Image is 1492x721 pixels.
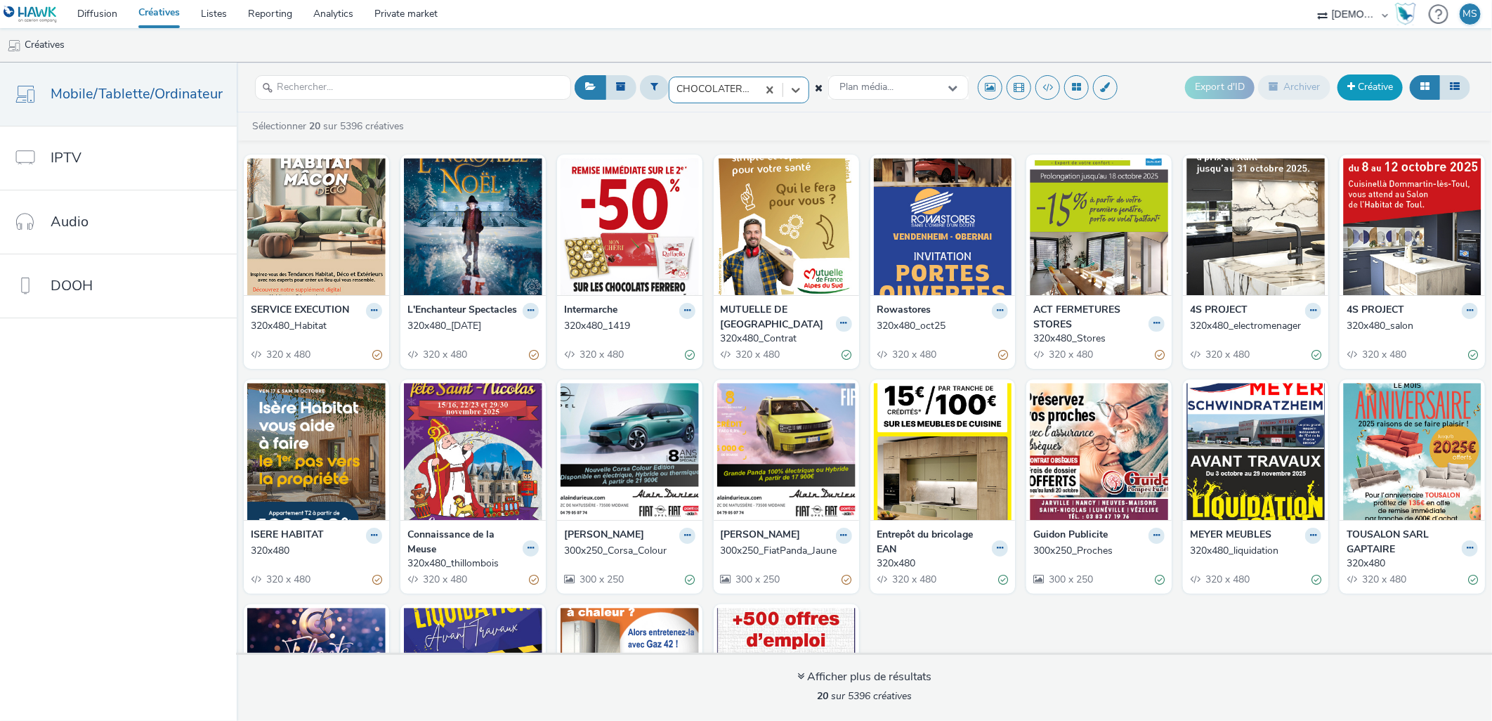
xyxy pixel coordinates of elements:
[1311,347,1321,362] div: Valide
[407,528,519,557] strong: Connaissance de la Meuse
[1033,332,1159,346] div: 320x480_Stores
[1204,348,1250,361] span: 320 x 480
[877,303,931,319] strong: Rowastores
[251,119,410,133] a: Sélectionner sur 5396 créatives
[1047,573,1093,586] span: 300 x 250
[735,348,780,361] span: 320 x 480
[51,84,223,104] span: Mobile/Tablette/Ordinateur
[407,319,533,333] div: 320x480_[DATE]
[51,148,81,168] span: IPTV
[1186,158,1325,295] img: 320x480_electromenager visual
[891,573,937,586] span: 320 x 480
[1190,303,1248,319] strong: 4S PROJECT
[1468,572,1478,587] div: Valide
[561,158,699,295] img: 320x480_1419 visual
[372,347,382,362] div: Partiellement valide
[251,319,382,333] a: 320x480_Habitat
[1047,348,1093,361] span: 320 x 480
[1030,383,1168,520] img: 300x250_Proches visual
[407,557,533,571] div: 320x480_thillombois
[877,557,1003,571] div: 320x480
[817,689,912,703] span: sur 5396 créatives
[721,544,852,558] a: 300x250_FiatPanda_Jaune
[1343,383,1481,520] img: 320x480 visual
[251,544,377,558] div: 320x480
[842,572,852,587] div: Partiellement valide
[721,332,852,346] a: 320x480_Contrat
[1204,573,1250,586] span: 320 x 480
[721,544,846,558] div: 300x250_FiatPanda_Jaune
[721,528,801,544] strong: [PERSON_NAME]
[251,303,349,319] strong: SERVICE EXECUTION
[421,348,467,361] span: 320 x 480
[1258,75,1330,99] button: Archiver
[309,119,320,133] strong: 20
[998,572,1008,587] div: Valide
[891,348,937,361] span: 320 x 480
[265,348,310,361] span: 320 x 480
[1410,75,1440,99] button: Grille
[1030,158,1168,295] img: 320x480_Stores visual
[1337,74,1403,100] a: Créative
[1347,319,1472,333] div: 320x480_salon
[721,303,832,332] strong: MUTUELLE DE [GEOGRAPHIC_DATA]
[4,6,58,23] img: undefined Logo
[797,669,931,685] div: Afficher plus de résultats
[839,82,894,93] span: Plan média...
[51,275,93,296] span: DOOH
[874,383,1012,520] img: 320x480 visual
[247,158,386,295] img: 320x480_Habitat visual
[1463,4,1478,25] div: MS
[1361,348,1406,361] span: 320 x 480
[421,573,467,586] span: 320 x 480
[1033,332,1165,346] a: 320x480_Stores
[561,383,699,520] img: 300x250_Corsa_Colour visual
[877,319,1009,333] a: 320x480_oct25
[1033,544,1165,558] a: 300x250_Proches
[1439,75,1470,99] button: Liste
[564,319,695,333] a: 320x480_1419
[1347,557,1478,571] a: 320x480
[404,158,542,295] img: 320x480_Noel visual
[1185,76,1255,98] button: Export d'ID
[564,319,690,333] div: 320x480_1419
[1343,158,1481,295] img: 320x480_salon visual
[265,573,310,586] span: 320 x 480
[564,544,695,558] a: 300x250_Corsa_Colour
[564,528,644,544] strong: [PERSON_NAME]
[407,557,539,571] a: 320x480_thillombois
[51,212,89,232] span: Audio
[7,39,21,53] img: mobile
[1311,572,1321,587] div: Valide
[251,319,377,333] div: 320x480_Habitat
[407,303,517,319] strong: L'Enchanteur Spectacles
[1033,544,1159,558] div: 300x250_Proches
[1033,303,1145,332] strong: ACT FERMETURES STORES
[1347,319,1478,333] a: 320x480_salon
[1186,383,1325,520] img: 320x480_liquidation visual
[998,347,1008,362] div: Partiellement valide
[1347,528,1458,557] strong: TOUSALON SARL GAPTAIRE
[529,347,539,362] div: Partiellement valide
[1347,557,1472,571] div: 320x480
[1190,319,1321,333] a: 320x480_electromenager
[1190,544,1321,558] a: 320x480_liquidation
[372,572,382,587] div: Partiellement valide
[251,544,382,558] a: 320x480
[251,528,324,544] strong: ISERE HABITAT
[407,319,539,333] a: 320x480_[DATE]
[255,75,571,100] input: Rechercher...
[1361,573,1406,586] span: 320 x 480
[717,383,856,520] img: 300x250_FiatPanda_Jaune visual
[1190,319,1316,333] div: 320x480_electromenager
[1347,303,1404,319] strong: 4S PROJECT
[564,303,617,319] strong: Intermarche
[877,319,1003,333] div: 320x480_oct25
[1190,528,1271,544] strong: MEYER MEUBLES
[1395,3,1416,25] div: Hawk Academy
[404,383,542,520] img: 320x480_thillombois visual
[1395,3,1422,25] a: Hawk Academy
[842,347,852,362] div: Valide
[564,544,690,558] div: 300x250_Corsa_Colour
[1190,544,1316,558] div: 320x480_liquidation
